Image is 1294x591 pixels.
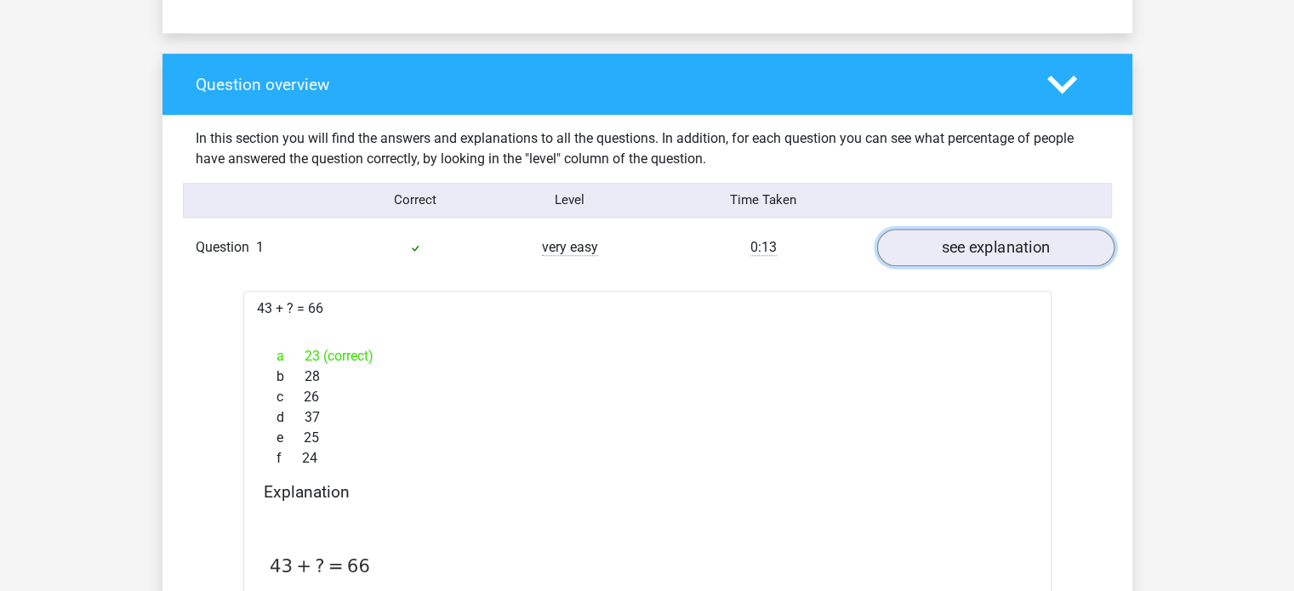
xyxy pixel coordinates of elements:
span: a [276,346,305,367]
span: e [276,428,304,448]
div: 23 (correct) [264,346,1031,367]
div: Time Taken [647,190,879,210]
div: Level [493,190,647,210]
h4: Question overview [196,75,1022,94]
span: c [276,387,304,407]
div: 37 [264,407,1031,428]
div: 24 [264,448,1031,469]
span: 1 [256,239,264,255]
div: 26 [264,387,1031,407]
div: 25 [264,428,1031,448]
span: b [276,367,305,387]
div: 28 [264,367,1031,387]
h4: Explanation [264,482,1031,502]
span: d [276,407,305,428]
span: Question [196,237,256,258]
span: 0:13 [750,239,777,256]
div: Correct [338,190,493,210]
span: very easy [542,239,598,256]
span: f [276,448,302,469]
div: In this section you will find the answers and explanations to all the questions. In addition, for... [183,128,1112,169]
a: see explanation [876,229,1114,266]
